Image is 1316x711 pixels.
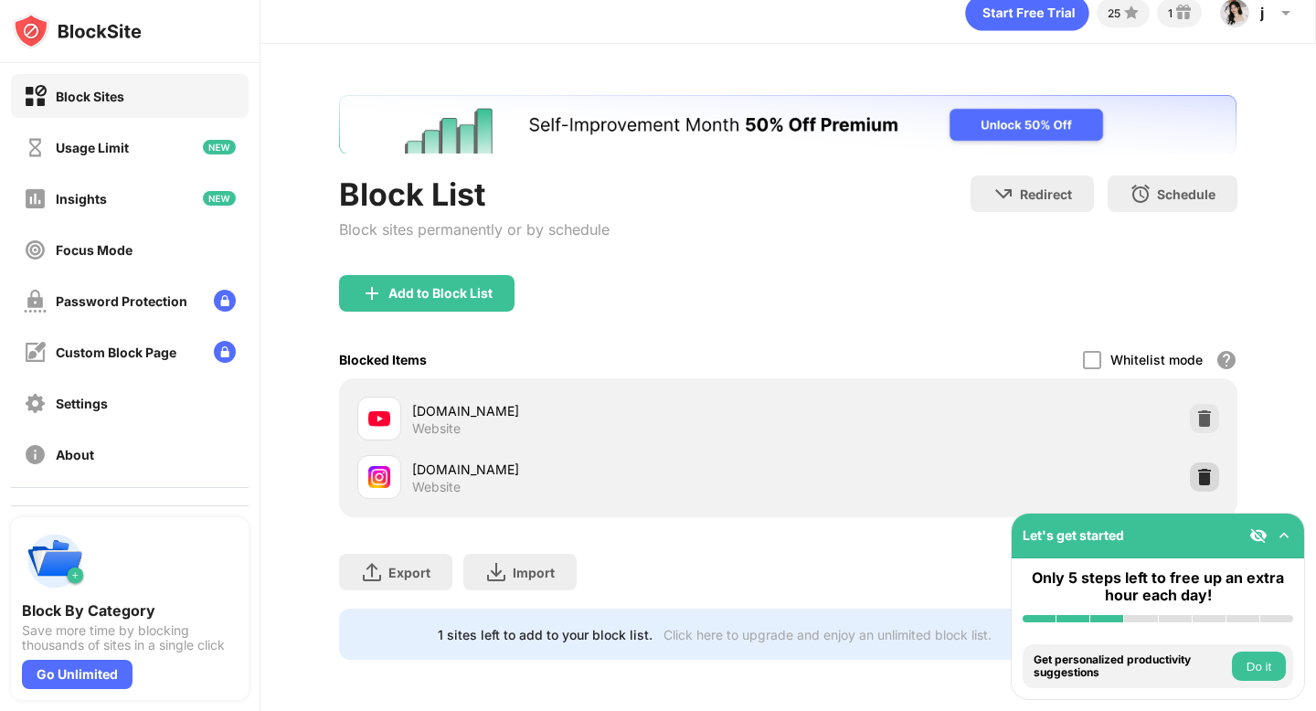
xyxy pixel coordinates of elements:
[1120,2,1142,24] img: points-small.svg
[368,408,390,430] img: favicons
[1108,6,1120,20] div: 25
[24,392,47,415] img: settings-off.svg
[438,627,653,642] div: 1 sites left to add to your block list.
[56,191,107,207] div: Insights
[24,443,47,466] img: about-off.svg
[1023,569,1293,604] div: Only 5 steps left to free up an extra hour each day!
[339,352,427,367] div: Blocked Items
[1173,2,1194,24] img: reward-small.svg
[56,396,108,411] div: Settings
[1275,526,1293,545] img: omni-setup-toggle.svg
[1168,6,1173,20] div: 1
[24,290,47,313] img: password-protection-off.svg
[412,401,788,420] div: [DOMAIN_NAME]
[22,660,133,689] div: Go Unlimited
[1110,352,1203,367] div: Whitelist mode
[214,341,236,363] img: lock-menu.svg
[1023,527,1124,543] div: Let's get started
[663,627,992,642] div: Click here to upgrade and enjoy an unlimited block list.
[203,191,236,206] img: new-icon.svg
[1232,652,1286,681] button: Do it
[339,220,610,239] div: Block sites permanently or by schedule
[513,565,555,580] div: Import
[368,466,390,488] img: favicons
[22,623,238,653] div: Save more time by blocking thousands of sites in a single click
[24,341,47,364] img: customize-block-page-off.svg
[24,85,47,108] img: block-on.svg
[56,447,94,462] div: About
[13,13,142,49] img: logo-blocksite.svg
[339,95,1236,154] iframe: Banner
[388,286,493,301] div: Add to Block List
[24,239,47,261] img: focus-off.svg
[412,420,461,437] div: Website
[388,565,430,580] div: Export
[22,528,88,594] img: push-categories.svg
[56,242,133,258] div: Focus Mode
[214,290,236,312] img: lock-menu.svg
[24,187,47,210] img: insights-off.svg
[22,601,238,620] div: Block By Category
[24,136,47,159] img: time-usage-off.svg
[56,140,129,155] div: Usage Limit
[1260,4,1264,22] div: j
[1034,653,1227,680] div: Get personalized productivity suggestions
[412,460,788,479] div: [DOMAIN_NAME]
[1020,186,1072,202] div: Redirect
[56,345,176,360] div: Custom Block Page
[339,175,610,213] div: Block List
[56,293,187,309] div: Password Protection
[1249,526,1268,545] img: eye-not-visible.svg
[1157,186,1215,202] div: Schedule
[412,479,461,495] div: Website
[203,140,236,154] img: new-icon.svg
[56,89,124,104] div: Block Sites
